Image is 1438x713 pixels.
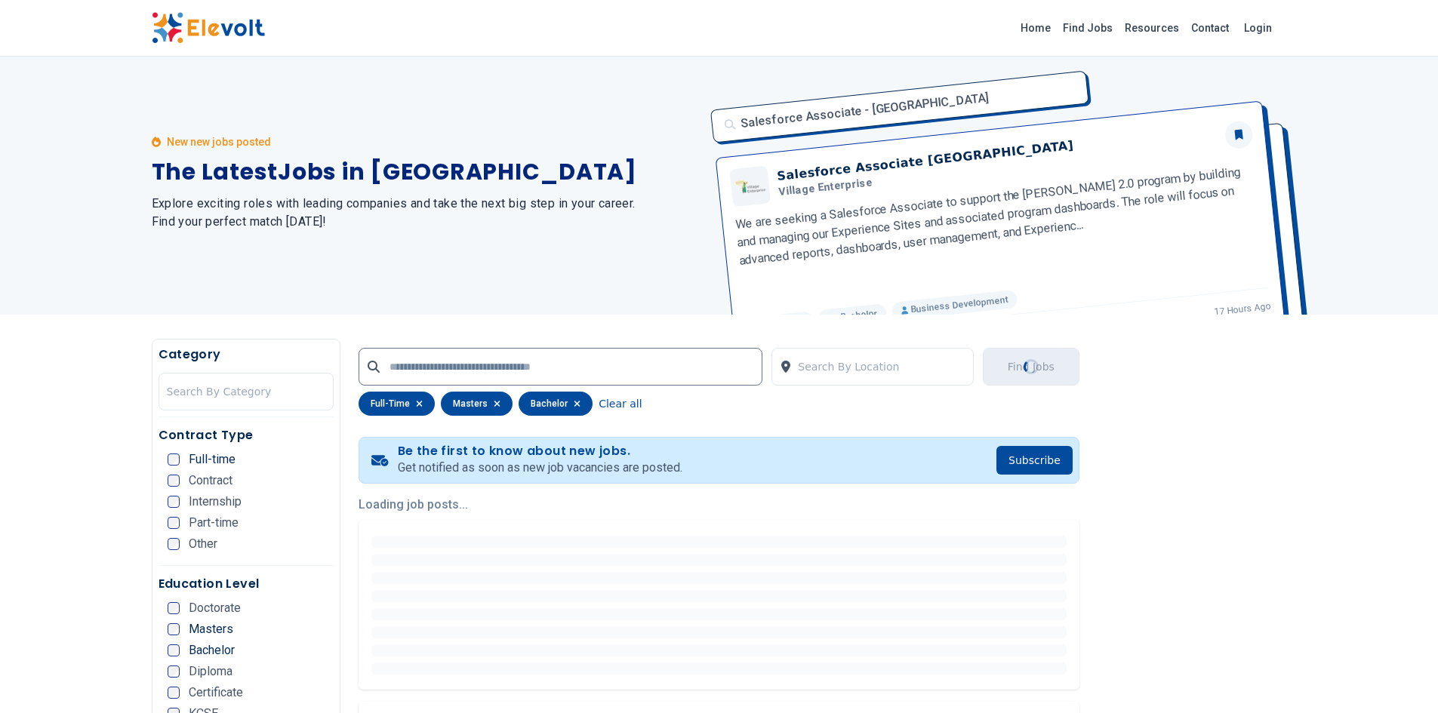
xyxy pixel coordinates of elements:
a: Login [1235,13,1281,43]
input: Full-time [168,453,180,466]
p: Get notified as soon as new job vacancies are posted. [398,459,682,477]
input: Other [168,538,180,550]
span: Full-time [189,453,236,466]
p: Loading job posts... [359,496,1079,514]
iframe: Chat Widget [1363,641,1438,713]
input: Diploma [168,665,180,678]
div: bachelor [519,392,593,416]
span: Contract [189,475,232,487]
h1: The Latest Jobs in [GEOGRAPHIC_DATA] [152,158,701,186]
div: masters [441,392,513,416]
span: Masters [189,623,233,635]
span: Bachelor [189,644,235,656]
span: Part-time [189,517,239,529]
span: Certificate [189,687,243,699]
h5: Category [159,346,334,364]
img: Elevolt [152,12,265,44]
h5: Education Level [159,575,334,593]
a: Find Jobs [1057,16,1119,40]
input: Part-time [168,517,180,529]
input: Certificate [168,687,180,699]
span: Diploma [189,665,232,678]
a: Resources [1119,16,1185,40]
input: Contract [168,475,180,487]
a: Contact [1185,16,1235,40]
input: Internship [168,496,180,508]
h5: Contract Type [159,426,334,444]
button: Subscribe [996,446,1073,475]
input: Masters [168,623,180,635]
div: full-time [359,392,435,416]
input: Bachelor [168,644,180,656]
p: New new jobs posted [167,134,271,149]
h2: Explore exciting roles with leading companies and take the next big step in your career. Find you... [152,195,701,231]
div: Loading... [1021,358,1040,376]
button: Clear all [599,392,642,416]
input: Doctorate [168,602,180,614]
a: Home [1015,16,1057,40]
span: Internship [189,496,242,508]
h4: Be the first to know about new jobs. [398,444,682,459]
span: Doctorate [189,602,241,614]
button: Find JobsLoading... [983,348,1079,386]
span: Other [189,538,217,550]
